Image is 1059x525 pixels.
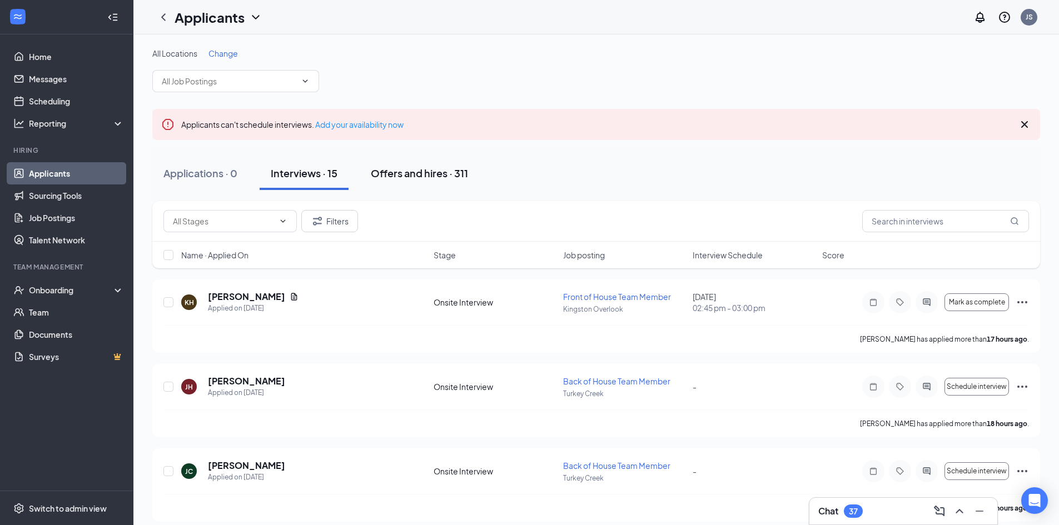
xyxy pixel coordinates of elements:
input: All Job Postings [162,75,296,87]
p: Turkey Creek [563,473,686,483]
a: Talent Network [29,229,124,251]
div: 37 [849,507,858,516]
h5: [PERSON_NAME] [208,375,285,387]
button: ChevronUp [951,502,968,520]
div: Offers and hires · 311 [371,166,468,180]
svg: Filter [311,214,324,228]
button: Schedule interview [944,378,1009,396]
div: Hiring [13,146,122,155]
svg: ActiveChat [920,298,933,307]
span: Interview Schedule [693,249,763,261]
svg: ChevronDown [249,11,262,24]
p: [PERSON_NAME] has applied more than . [860,334,1029,344]
a: Job Postings [29,207,124,229]
button: Filter Filters [301,210,358,232]
input: Search in interviews [862,210,1029,232]
svg: ActiveChat [920,467,933,476]
svg: Document [290,292,299,301]
svg: Note [867,467,880,476]
div: Interviews · 15 [271,166,337,180]
div: Switch to admin view [29,503,107,514]
svg: UserCheck [13,284,24,296]
svg: Tag [893,298,907,307]
div: JS [1026,12,1033,22]
button: Mark as complete [944,293,1009,311]
span: Mark as complete [949,298,1005,306]
svg: Cross [1018,118,1031,131]
div: Onboarding [29,284,115,296]
svg: Note [867,382,880,391]
span: Front of House Team Member [563,292,671,302]
span: Name · Applied On [181,249,248,261]
svg: ChevronDown [301,77,310,86]
svg: Notifications [973,11,987,24]
span: Schedule interview [947,467,1007,475]
h1: Applicants [175,8,245,27]
input: All Stages [173,215,274,227]
div: JC [185,467,193,476]
div: Applied on [DATE] [208,387,285,398]
span: Applicants can't schedule interviews. [181,119,404,129]
a: Documents [29,323,124,346]
svg: ActiveChat [920,382,933,391]
span: Job posting [563,249,605,261]
span: All Locations [152,48,197,58]
svg: Tag [893,382,907,391]
svg: Minimize [973,504,986,518]
a: Team [29,301,124,323]
a: Applicants [29,162,124,184]
a: Messages [29,68,124,90]
div: Applied on [DATE] [208,303,299,314]
svg: ChevronUp [953,504,966,518]
a: Sourcing Tools [29,184,124,207]
b: 18 hours ago [987,504,1027,512]
svg: Settings [13,503,24,514]
svg: Ellipses [1016,380,1029,393]
a: Home [29,46,124,68]
div: Onsite Interview [434,297,556,308]
div: Reporting [29,118,125,129]
h5: [PERSON_NAME] [208,459,285,472]
svg: Note [867,298,880,307]
svg: ChevronLeft [157,11,170,24]
p: [PERSON_NAME] has applied more than . [860,419,1029,428]
div: Onsite Interview [434,381,556,392]
span: - [693,382,697,392]
div: KH [185,298,194,307]
span: 02:45 pm - 03:00 pm [693,302,816,313]
svg: Tag [893,467,907,476]
button: Schedule interview [944,462,1009,480]
svg: Error [161,118,175,131]
div: Onsite Interview [434,466,556,477]
div: Open Intercom Messenger [1021,487,1048,514]
svg: Ellipses [1016,464,1029,478]
svg: ComposeMessage [933,504,946,518]
span: Schedule interview [947,383,1007,391]
button: Minimize [971,502,988,520]
span: Stage [434,249,456,261]
a: Add your availability now [315,119,404,129]
span: Score [822,249,844,261]
a: SurveysCrown [29,346,124,368]
svg: Collapse [107,12,118,23]
svg: WorkstreamLogo [12,11,23,22]
p: Turkey Creek [563,389,686,398]
span: Change [208,48,238,58]
b: 17 hours ago [987,335,1027,343]
h3: Chat [818,505,838,517]
a: Scheduling [29,90,124,112]
svg: Analysis [13,118,24,129]
span: Back of House Team Member [563,376,670,386]
div: Applications · 0 [163,166,237,180]
svg: MagnifyingGlass [1010,217,1019,226]
div: JH [185,382,193,392]
span: Back of House Team Member [563,461,670,471]
button: ComposeMessage [931,502,948,520]
div: Applied on [DATE] [208,472,285,483]
div: [DATE] [693,291,816,313]
svg: QuestionInfo [998,11,1011,24]
svg: ChevronDown [279,217,287,226]
div: Team Management [13,262,122,272]
svg: Ellipses [1016,296,1029,309]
